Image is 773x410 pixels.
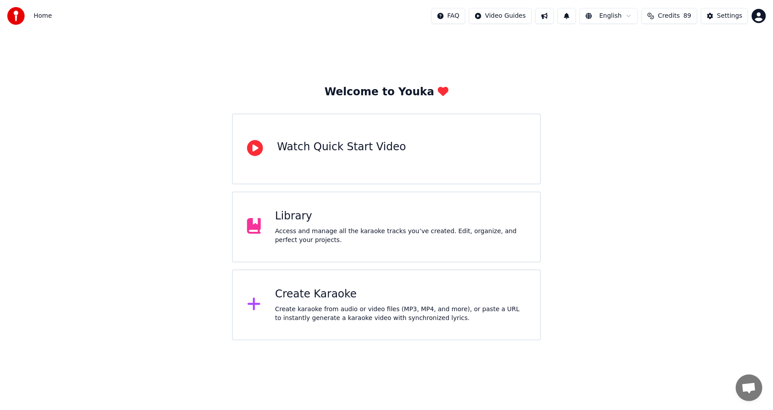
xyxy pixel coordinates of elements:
div: Create Karaoke [275,287,526,301]
button: Settings [701,8,748,24]
button: Video Guides [469,8,532,24]
div: Watch Quick Start Video [277,140,406,154]
div: Library [275,209,526,223]
div: Open chat [736,375,762,401]
span: Credits [658,12,680,20]
div: Settings [717,12,742,20]
button: FAQ [431,8,465,24]
div: Create karaoke from audio or video files (MP3, MP4, and more), or paste a URL to instantly genera... [275,305,526,323]
span: Home [34,12,52,20]
div: Welcome to Youka [325,85,448,99]
nav: breadcrumb [34,12,52,20]
button: Credits89 [642,8,697,24]
img: youka [7,7,25,25]
span: 89 [684,12,692,20]
div: Access and manage all the karaoke tracks you’ve created. Edit, organize, and perfect your projects. [275,227,526,245]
